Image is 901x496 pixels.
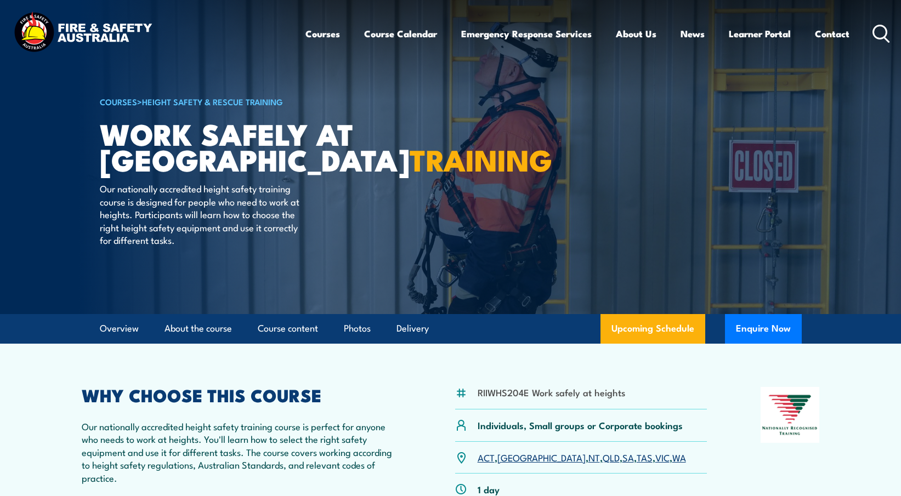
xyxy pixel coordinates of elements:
[622,451,634,464] a: SA
[100,182,300,246] p: Our nationally accredited height safety training course is designed for people who need to work a...
[82,387,402,402] h2: WHY CHOOSE THIS COURSE
[100,121,371,172] h1: Work Safely at [GEOGRAPHIC_DATA]
[478,451,686,464] p: , , , , , , ,
[616,19,656,48] a: About Us
[100,95,371,108] h6: >
[461,19,592,48] a: Emergency Response Services
[478,483,500,495] p: 1 day
[603,451,620,464] a: QLD
[478,386,625,398] li: RIIWHS204E Work safely at heights
[600,314,705,344] a: Upcoming Schedule
[364,19,437,48] a: Course Calendar
[497,451,586,464] a: [GEOGRAPHIC_DATA]
[655,451,670,464] a: VIC
[478,419,683,431] p: Individuals, Small groups or Corporate bookings
[396,314,429,343] a: Delivery
[142,95,283,107] a: Height Safety & Rescue Training
[82,420,402,484] p: Our nationally accredited height safety training course is perfect for anyone who needs to work a...
[165,314,232,343] a: About the course
[410,136,552,181] strong: TRAINING
[729,19,791,48] a: Learner Portal
[815,19,849,48] a: Contact
[672,451,686,464] a: WA
[761,387,820,443] img: Nationally Recognised Training logo.
[725,314,802,344] button: Enquire Now
[637,451,653,464] a: TAS
[100,95,137,107] a: COURSES
[258,314,318,343] a: Course content
[100,314,139,343] a: Overview
[305,19,340,48] a: Courses
[478,451,495,464] a: ACT
[681,19,705,48] a: News
[588,451,600,464] a: NT
[344,314,371,343] a: Photos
